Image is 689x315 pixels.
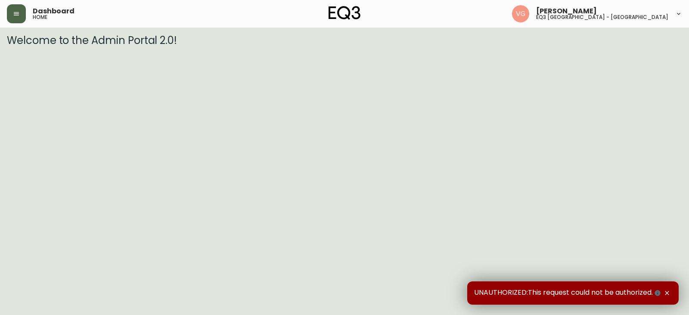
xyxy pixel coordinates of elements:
[33,8,74,15] span: Dashboard
[536,8,597,15] span: [PERSON_NAME]
[512,5,529,22] img: 876f05e53c5b52231d7ee1770617069b
[536,15,668,20] h5: eq3 [GEOGRAPHIC_DATA] - [GEOGRAPHIC_DATA]
[7,34,682,47] h3: Welcome to the Admin Portal 2.0!
[474,288,662,298] span: UNAUTHORIZED:This request could not be authorized.
[33,15,47,20] h5: home
[329,6,360,20] img: logo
